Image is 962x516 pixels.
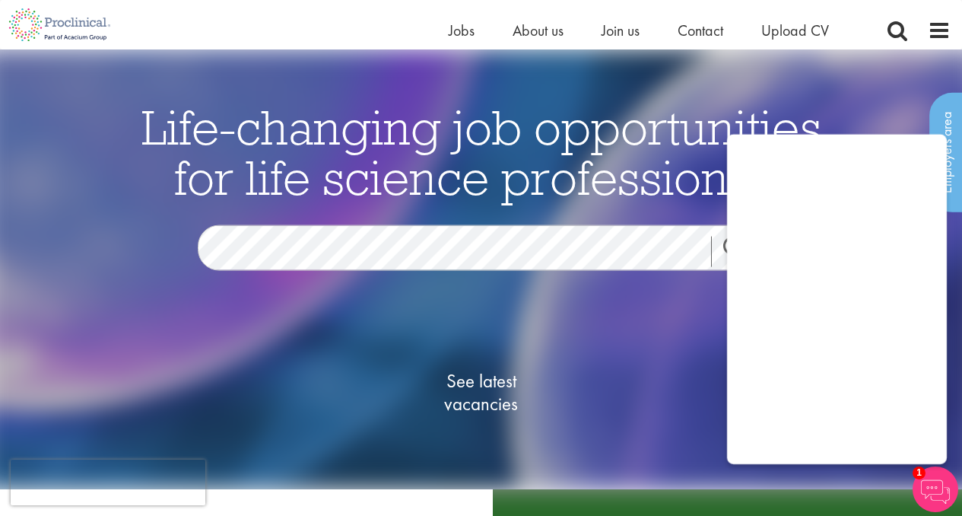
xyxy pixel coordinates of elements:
span: 1 [913,467,925,479]
a: Job search submit button [711,236,776,266]
a: Contact [678,21,723,40]
a: Upload CV [761,21,829,40]
a: Join us [602,21,640,40]
a: Jobs [449,21,475,40]
span: See latest vacancies [405,369,557,415]
img: Chatbot [913,467,958,512]
span: Life-changing job opportunities for life science professionals [141,96,821,207]
a: About us [513,21,564,40]
iframe: reCAPTCHA [11,460,205,505]
a: See latestvacancies [405,308,557,476]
